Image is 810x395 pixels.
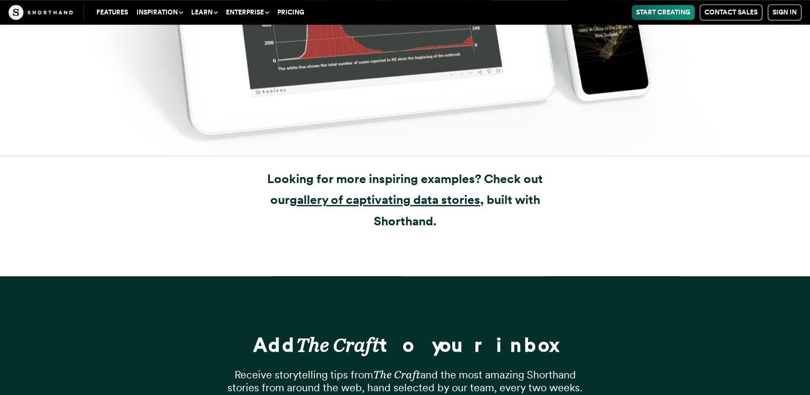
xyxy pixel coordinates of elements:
img: The Craft [9,5,73,20]
em: The Craft [373,368,420,381]
a: Pricing [273,5,308,20]
strong: Looking for more inspiring examples? Check out our [267,171,543,207]
strong: , built with Shorthand. [374,192,540,228]
button: Learn [187,5,222,20]
a: gallery of captivating data stories [290,192,480,207]
a: Features [92,5,132,20]
a: Sign in [768,4,801,20]
button: Inspiration [132,5,187,20]
p: Receive storytelling tips from and the most amazing Shorthand stories from around the web, hand s... [218,368,593,394]
em: The Craft [296,333,380,356]
h3: Add to your inbox [218,335,593,355]
a: Start Creating [632,5,694,20]
a: Contact Sales [700,4,762,20]
button: Enterprise [222,5,273,20]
